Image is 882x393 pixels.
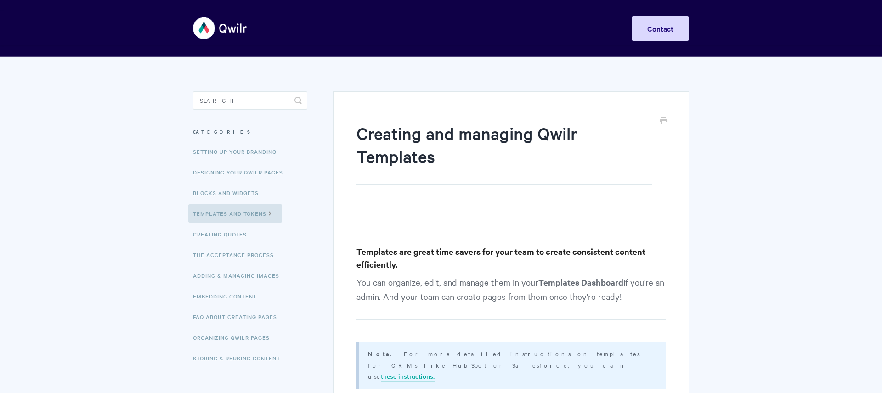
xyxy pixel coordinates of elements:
[193,184,266,202] a: Blocks and Widgets
[632,16,689,41] a: Contact
[193,163,290,181] a: Designing Your Qwilr Pages
[356,122,652,185] h1: Creating and managing Qwilr Templates
[193,142,283,161] a: Setting up your Branding
[356,275,666,320] p: You can organize, edit, and manage them in your if you're an admin. And your team can create page...
[193,91,307,110] input: Search
[368,348,654,382] p: : For more detailed instructions on templates for CRMs like HubSpot or Salesforce, you can use
[193,328,277,347] a: Organizing Qwilr Pages
[193,11,248,45] img: Qwilr Help Center
[193,246,281,264] a: The Acceptance Process
[193,225,254,243] a: Creating Quotes
[660,116,667,126] a: Print this Article
[368,349,390,358] b: Note
[188,204,282,223] a: Templates and Tokens
[193,287,264,305] a: Embedding Content
[538,276,623,288] strong: Templates Dashboard
[193,124,307,140] h3: Categories
[193,308,284,326] a: FAQ About Creating Pages
[381,371,435,382] a: these instructions.
[193,266,286,285] a: Adding & Managing Images
[193,349,287,367] a: Storing & Reusing Content
[356,245,666,271] h3: Templates are great time savers for your team to create consistent content efficiently.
